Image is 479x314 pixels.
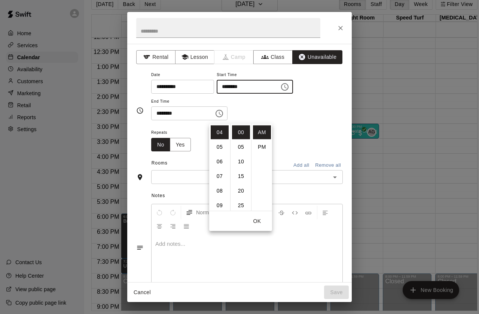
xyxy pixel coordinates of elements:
button: Close [334,21,347,35]
svg: Notes [136,244,144,251]
li: 5 minutes [232,140,250,154]
li: 7 hours [211,169,229,183]
li: 8 hours [211,184,229,198]
ul: Select meridiem [251,124,272,211]
ul: Select minutes [230,124,251,211]
button: Choose time, selected time is 7:30 AM [212,106,227,121]
li: 10 minutes [232,155,250,169]
button: OK [245,214,269,228]
span: Start Time [217,70,293,80]
li: PM [253,140,271,154]
button: Justify Align [180,219,193,233]
button: Left Align [319,206,332,219]
div: outlined button group [151,138,191,152]
button: Remove all [313,160,343,171]
li: 5 hours [211,140,229,154]
button: Lesson [175,50,214,64]
button: Undo [153,206,166,219]
span: Date [151,70,214,80]
span: Repeats [151,128,197,138]
button: Yes [170,138,191,152]
button: Open [330,172,340,182]
li: 0 minutes [232,126,250,139]
button: No [151,138,170,152]
span: Normal [196,209,222,216]
button: Insert Link [302,206,315,219]
span: Notes [152,190,343,202]
button: Redo [167,206,179,219]
button: Right Align [167,219,179,233]
button: Choose time, selected time is 4:00 AM [277,79,292,94]
button: Formatting Options [183,206,231,219]
li: 20 minutes [232,184,250,198]
li: 6 hours [211,155,229,169]
span: Rooms [152,160,168,166]
button: Class [253,50,293,64]
button: Rental [136,50,176,64]
ul: Select hours [209,124,230,211]
svg: Timing [136,107,144,114]
button: Center Align [153,219,166,233]
button: Add all [289,160,313,171]
li: 25 minutes [232,199,250,212]
input: Choose date, selected date is Sep 19, 2025 [151,80,209,94]
span: Camps can only be created in the Services page [214,50,254,64]
button: Cancel [130,286,154,299]
li: 4 hours [211,126,229,139]
button: Insert Code [289,206,301,219]
span: End Time [151,97,228,107]
button: Unavailable [292,50,342,64]
li: 9 hours [211,199,229,212]
button: Format Strikethrough [275,206,288,219]
svg: Rooms [136,173,144,181]
li: 15 minutes [232,169,250,183]
li: AM [253,126,271,139]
